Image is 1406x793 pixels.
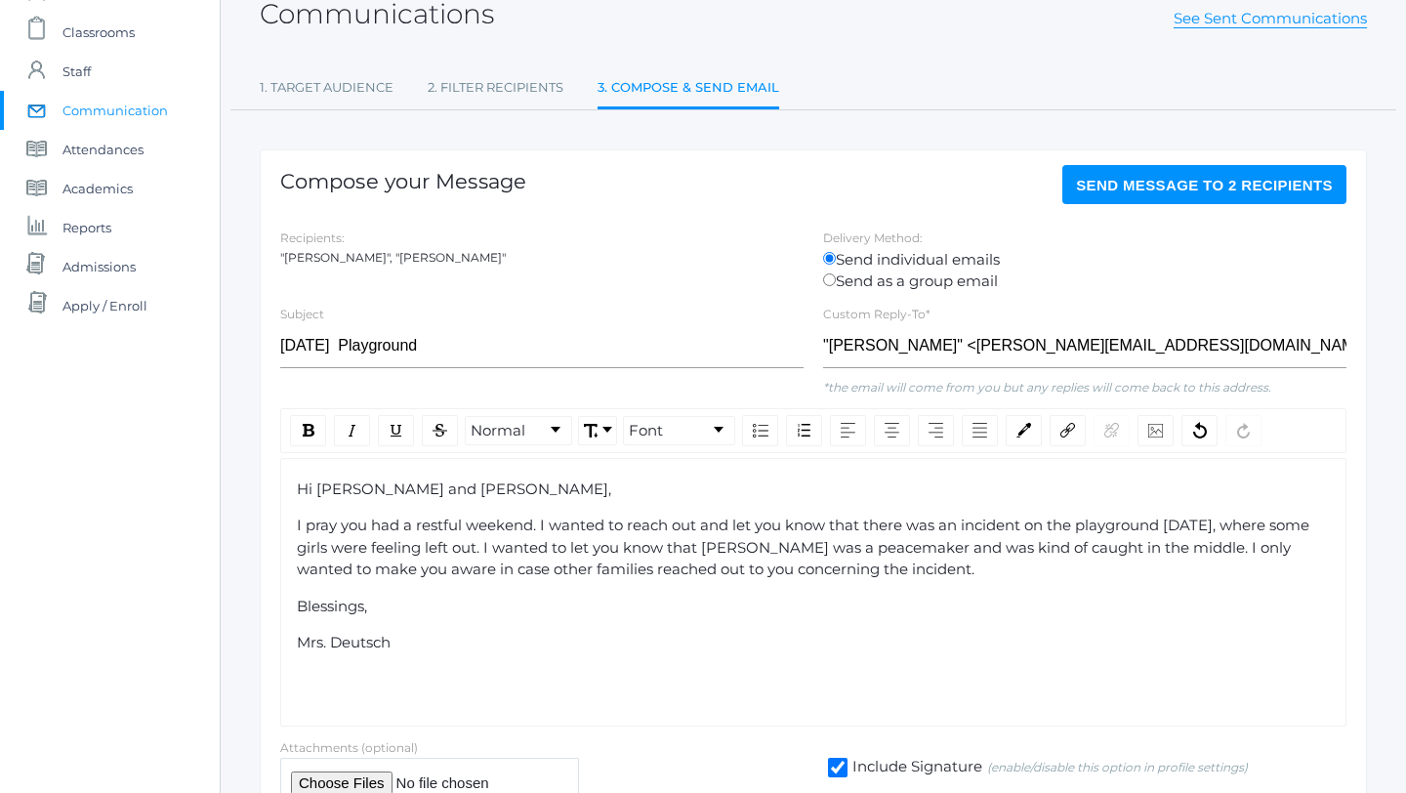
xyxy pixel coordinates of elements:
div: Underline [378,415,414,446]
div: Ordered [786,415,822,446]
div: rdw-font-family-control [620,415,738,446]
span: Hi [PERSON_NAME] and [PERSON_NAME], [297,480,611,498]
div: Unlink [1094,415,1130,446]
div: rdw-toolbar [280,408,1346,453]
div: rdw-image-control [1134,415,1178,446]
div: rdw-list-control [738,415,826,446]
label: Custom Reply-To* [823,307,930,321]
div: rdw-font-size-control [575,415,620,446]
span: Font [629,420,663,442]
div: Right [918,415,954,446]
div: rdw-history-control [1178,415,1265,446]
span: Include Signature [848,756,982,780]
label: Recipients: [280,230,345,245]
a: See Sent Communications [1174,9,1367,28]
span: Staff [62,52,91,91]
a: Block Type [466,417,571,444]
a: Font [624,417,734,444]
div: rdw-textalign-control [826,415,1002,446]
div: Left [830,415,866,446]
label: Delivery Method: [823,230,923,245]
input: "Full Name" <email@email.com> [823,324,1346,368]
span: Blessings, [297,597,367,615]
label: Send individual emails [823,249,1346,271]
em: (enable/disable this option in profile settings) [987,759,1248,776]
span: Attendances [62,130,144,169]
span: Admissions [62,247,136,286]
div: Redo [1225,415,1261,446]
span: I pray you had a restful weekend. I wanted to reach out and let you know that there was an incide... [297,516,1313,578]
div: rdw-dropdown [578,416,617,445]
div: Link [1050,415,1086,446]
div: Bold [290,415,326,446]
input: Send as a group email [823,273,836,286]
div: rdw-inline-control [286,415,462,446]
div: Justify [962,415,998,446]
div: Unordered [742,415,778,446]
a: Font Size [579,417,616,444]
span: Academics [62,169,133,208]
div: "[PERSON_NAME]", "[PERSON_NAME]" [280,249,804,267]
div: rdw-dropdown [465,416,572,445]
span: Send Message to 2 recipients [1076,177,1333,193]
div: rdw-editor [297,479,1331,654]
a: 3. Compose & Send Email [598,68,779,110]
label: Attachments (optional) [280,740,418,755]
span: Reports [62,208,111,247]
div: rdw-link-control [1046,415,1134,446]
button: Send Message to 2 recipients [1062,165,1346,204]
input: Send individual emails [823,252,836,265]
div: rdw-color-picker [1002,415,1046,446]
div: Strikethrough [422,415,458,446]
label: Subject [280,307,324,321]
span: Normal [471,420,525,442]
div: Image [1137,415,1174,446]
div: Italic [334,415,370,446]
span: Mrs. Deutsch [297,633,391,651]
div: Center [874,415,910,446]
em: *the email will come from you but any replies will come back to this address. [823,380,1271,395]
input: Include Signature(enable/disable this option in profile settings) [828,758,848,777]
h1: Compose your Message [280,170,526,192]
a: 2. Filter Recipients [428,68,563,107]
div: rdw-block-control [462,415,575,446]
div: rdw-wrapper [280,408,1346,727]
div: Undo [1181,415,1218,446]
a: 1. Target Audience [260,68,393,107]
label: Send as a group email [823,271,1346,293]
span: Apply / Enroll [62,286,147,325]
div: rdw-dropdown [623,416,735,445]
span: Classrooms [62,13,135,52]
span: Communication [62,91,168,130]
